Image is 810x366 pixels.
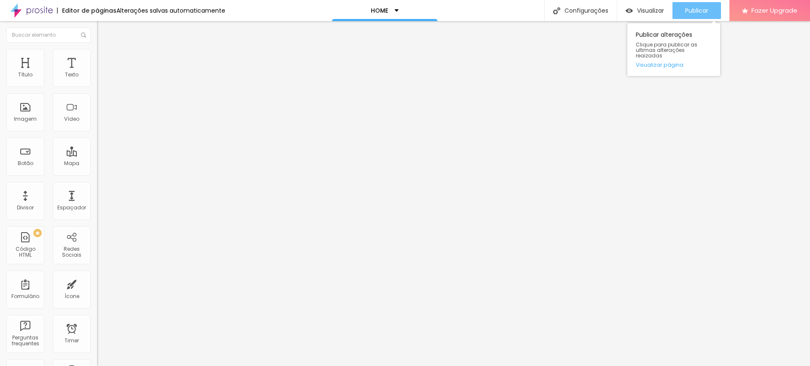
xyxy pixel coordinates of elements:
[553,7,560,14] img: Icone
[17,205,34,211] div: Divisor
[626,7,633,14] img: view-1.svg
[97,21,810,366] iframe: Editor
[627,23,720,76] div: Publicar alterações
[81,33,86,38] img: Icone
[685,7,708,14] span: Publicar
[8,246,42,258] div: Código HTML
[11,293,39,299] div: Formulário
[116,8,225,14] div: Alterações salvas automaticamente
[64,160,79,166] div: Mapa
[8,335,42,347] div: Perguntas frequentes
[672,2,721,19] button: Publicar
[65,72,78,78] div: Texto
[371,8,388,14] p: HOME
[6,27,91,43] input: Buscar elemento
[636,62,712,68] a: Visualizar página
[64,116,79,122] div: Vídeo
[637,7,664,14] span: Visualizar
[18,72,32,78] div: Título
[65,293,79,299] div: Ícone
[14,116,37,122] div: Imagem
[65,338,79,344] div: Timer
[751,7,797,14] span: Fazer Upgrade
[57,8,116,14] div: Editor de páginas
[18,160,33,166] div: Botão
[617,2,672,19] button: Visualizar
[57,205,86,211] div: Espaçador
[636,42,712,59] span: Clique para publicar as ultimas alterações reaizadas
[55,246,88,258] div: Redes Sociais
